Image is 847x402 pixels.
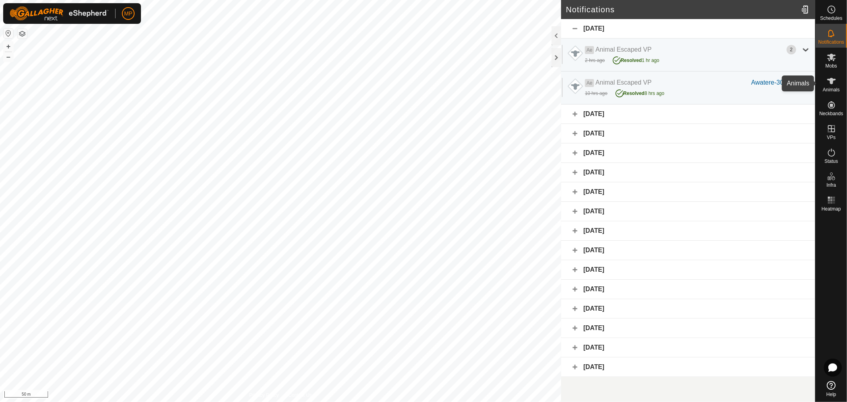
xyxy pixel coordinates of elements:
[561,358,815,377] div: [DATE]
[826,392,836,397] span: Help
[585,57,605,64] div: 2 hrs ago
[751,78,810,87] div: Awatere-306751-632
[566,5,798,14] h2: Notifications
[822,207,841,211] span: Heatmap
[621,58,642,63] span: Resolved
[561,338,815,358] div: [DATE]
[561,143,815,163] div: [DATE]
[596,46,652,53] span: Animal Escaped VP
[827,135,835,140] span: VPs
[787,45,796,54] div: 2
[561,202,815,221] div: [DATE]
[561,260,815,280] div: [DATE]
[561,221,815,241] div: [DATE]
[561,19,815,39] div: [DATE]
[10,6,109,21] img: Gallagher Logo
[561,104,815,124] div: [DATE]
[249,392,279,399] a: Privacy Policy
[4,52,13,62] button: –
[561,241,815,260] div: [DATE]
[613,54,659,64] div: 1 hr ago
[585,46,594,54] span: Ae
[823,87,840,92] span: Animals
[561,280,815,299] div: [DATE]
[615,87,664,97] div: 8 hrs ago
[124,10,133,18] span: MP
[826,64,837,68] span: Mobs
[585,90,608,97] div: 10 hrs ago
[561,124,815,143] div: [DATE]
[623,91,644,96] span: Resolved
[17,29,27,39] button: Map Layers
[561,299,815,319] div: [DATE]
[561,319,815,338] div: [DATE]
[596,79,652,86] span: Animal Escaped VP
[826,183,836,187] span: Infra
[585,79,594,87] span: Ae
[820,16,842,21] span: Schedules
[561,163,815,182] div: [DATE]
[824,159,838,164] span: Status
[561,182,815,202] div: [DATE]
[819,111,843,116] span: Neckbands
[818,40,844,44] span: Notifications
[4,29,13,38] button: Reset Map
[4,42,13,51] button: +
[288,392,312,399] a: Contact Us
[816,378,847,400] a: Help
